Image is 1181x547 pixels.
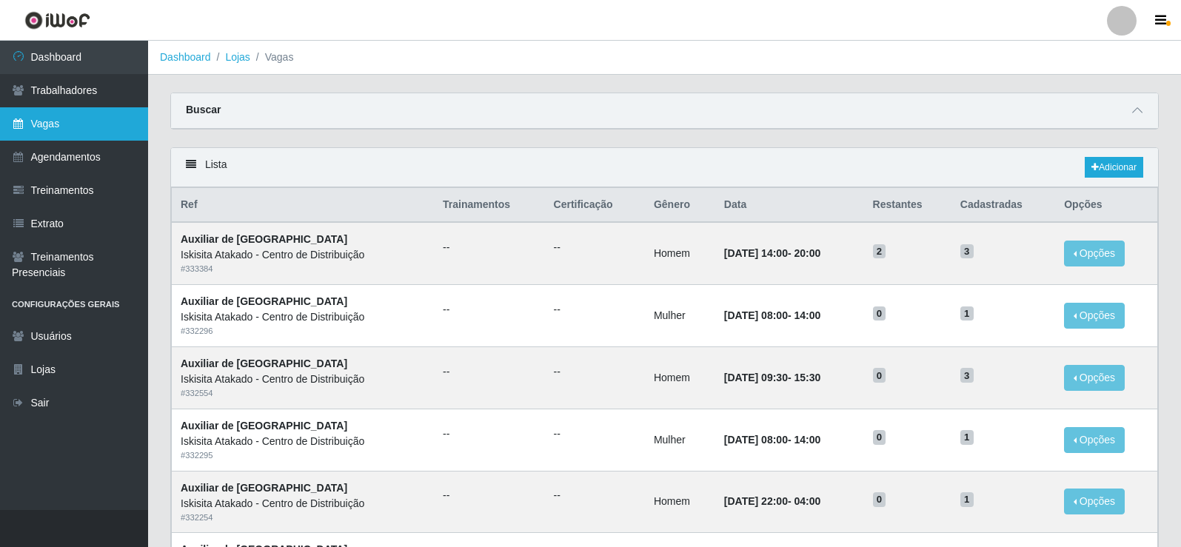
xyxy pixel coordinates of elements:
th: Opções [1055,188,1157,223]
strong: Auxiliar de [GEOGRAPHIC_DATA] [181,295,347,307]
time: 14:00 [794,309,820,321]
button: Opções [1064,489,1125,514]
td: Mulher [645,285,715,347]
time: [DATE] 08:00 [724,434,788,446]
strong: - [724,495,820,507]
div: Iskisita Atakado - Centro de Distribuição [181,434,425,449]
ul: -- [443,364,536,380]
span: 1 [960,492,974,507]
strong: Auxiliar de [GEOGRAPHIC_DATA] [181,358,347,369]
td: Homem [645,471,715,533]
ul: -- [443,240,536,255]
div: Lista [171,148,1158,187]
img: CoreUI Logo [24,11,90,30]
button: Opções [1064,427,1125,453]
time: 04:00 [794,495,820,507]
th: Certificação [545,188,645,223]
div: # 332295 [181,449,425,462]
div: # 333384 [181,263,425,275]
strong: Auxiliar de [GEOGRAPHIC_DATA] [181,233,347,245]
button: Opções [1064,241,1125,266]
time: 15:30 [794,372,820,383]
strong: - [724,247,820,259]
strong: - [724,309,820,321]
a: Adicionar [1085,157,1143,178]
td: Homem [645,222,715,284]
a: Dashboard [160,51,211,63]
ul: -- [443,302,536,318]
div: # 332296 [181,325,425,338]
span: 3 [960,244,974,259]
ul: -- [554,240,636,255]
ul: -- [554,426,636,442]
span: 0 [873,492,886,507]
th: Restantes [864,188,951,223]
div: Iskisita Atakado - Centro de Distribuição [181,247,425,263]
td: Homem [645,346,715,409]
td: Mulher [645,409,715,471]
span: 0 [873,368,886,383]
div: # 332554 [181,387,425,400]
div: Iskisita Atakado - Centro de Distribuição [181,309,425,325]
button: Opções [1064,365,1125,391]
strong: Auxiliar de [GEOGRAPHIC_DATA] [181,482,347,494]
strong: - [724,434,820,446]
th: Trainamentos [434,188,545,223]
th: Cadastradas [951,188,1055,223]
strong: - [724,372,820,383]
span: 2 [873,244,886,259]
th: Ref [172,188,435,223]
ul: -- [554,302,636,318]
ul: -- [554,488,636,503]
span: 0 [873,430,886,445]
th: Gênero [645,188,715,223]
ul: -- [443,488,536,503]
strong: Auxiliar de [GEOGRAPHIC_DATA] [181,420,347,432]
a: Lojas [225,51,250,63]
li: Vagas [250,50,294,65]
ul: -- [443,426,536,442]
span: 1 [960,430,974,445]
div: Iskisita Atakado - Centro de Distribuição [181,496,425,511]
time: [DATE] 08:00 [724,309,788,321]
th: Data [715,188,864,223]
time: [DATE] 09:30 [724,372,788,383]
button: Opções [1064,303,1125,329]
time: [DATE] 14:00 [724,247,788,259]
span: 0 [873,306,886,321]
strong: Buscar [186,104,221,115]
nav: breadcrumb [148,41,1181,75]
time: 14:00 [794,434,820,446]
div: # 332254 [181,511,425,524]
div: Iskisita Atakado - Centro de Distribuição [181,372,425,387]
ul: -- [554,364,636,380]
time: 20:00 [794,247,820,259]
span: 1 [960,306,974,321]
span: 3 [960,368,974,383]
time: [DATE] 22:00 [724,495,788,507]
